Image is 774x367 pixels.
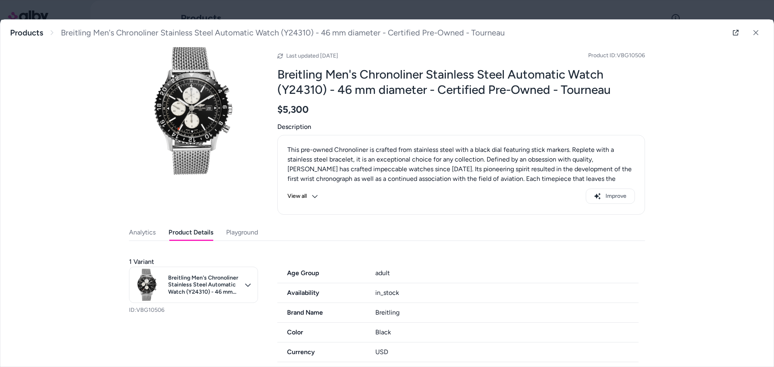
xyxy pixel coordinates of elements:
span: 1 Variant [129,257,154,267]
div: adult [375,268,639,278]
a: Products [10,28,43,38]
span: Breitling Men's Chronoliner Stainless Steel Automatic Watch (Y24310) - 46 mm diameter - Certified... [168,274,240,296]
div: USD [375,347,639,357]
button: Analytics [129,224,156,241]
img: y24310-cpo-watches-chronograph-chronoliner-stainless-steel-automatic-VBG10506.png [131,269,163,301]
button: Improve [586,189,635,204]
span: Breitling Men's Chronoliner Stainless Steel Automatic Watch (Y24310) - 46 mm diameter - Certified... [61,28,505,38]
span: Product ID: VBG10506 [588,52,645,60]
div: Breitling [375,308,639,317]
h2: Breitling Men's Chronoliner Stainless Steel Automatic Watch (Y24310) - 46 mm diameter - Certified... [277,67,645,97]
span: Availability [277,288,366,298]
span: Brand Name [277,308,366,317]
button: View all [287,189,318,204]
span: Description [277,122,645,132]
div: Black [375,328,639,337]
span: Color [277,328,366,337]
button: Playground [226,224,258,241]
button: Product Details [169,224,213,241]
span: Currency [277,347,366,357]
span: $5,300 [277,104,309,116]
span: Age Group [277,268,366,278]
nav: breadcrumb [10,28,505,38]
p: ID: VBG10506 [129,306,258,314]
p: This pre-owned Chronoliner is crafted from stainless steel with a black dial featuring stick mark... [287,145,635,222]
span: Last updated [DATE] [286,52,338,59]
img: y24310-cpo-watches-chronograph-chronoliner-stainless-steel-automatic-VBG10506.png [129,46,258,175]
div: in_stock [375,288,639,298]
button: Breitling Men's Chronoliner Stainless Steel Automatic Watch (Y24310) - 46 mm diameter - Certified... [129,267,258,303]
